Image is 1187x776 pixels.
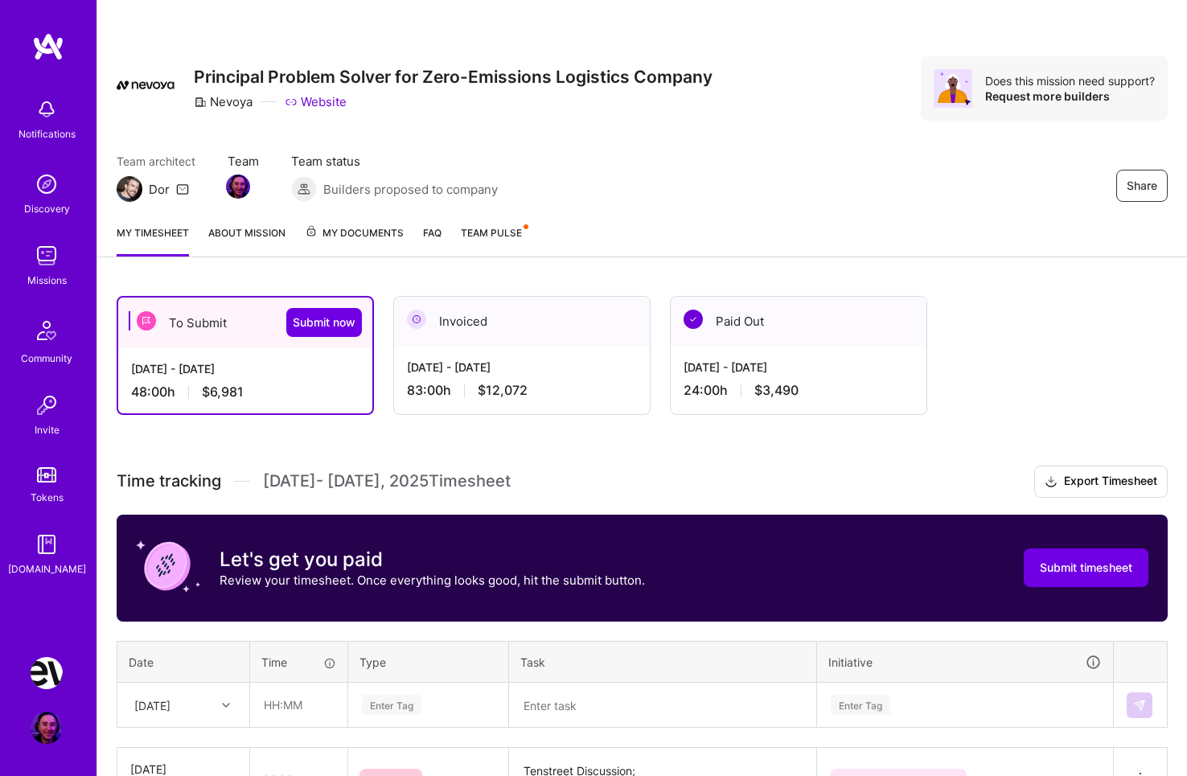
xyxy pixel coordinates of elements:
span: Team [228,153,259,170]
div: Time [261,654,336,671]
img: User Avatar [31,712,63,744]
i: icon Mail [176,183,189,195]
img: coin [136,534,200,598]
h3: Let's get you paid [220,548,645,572]
div: Discovery [24,200,70,217]
img: teamwork [31,240,63,272]
img: Submit [1133,699,1146,712]
span: Team status [291,153,498,170]
span: Share [1127,178,1157,194]
div: 83:00 h [407,382,637,399]
th: Task [509,641,817,683]
div: 24:00 h [684,382,914,399]
button: Submit now [286,308,362,337]
img: Company Logo [117,80,175,90]
div: Missions [27,272,67,289]
button: Share [1116,170,1168,202]
a: Nevoya: Principal Problem Solver for Zero-Emissions Logistics Company [27,657,67,689]
span: Submit timesheet [1040,560,1132,576]
span: Builders proposed to company [323,181,498,198]
span: Submit now [293,314,355,331]
a: Website [285,93,347,110]
img: discovery [31,168,63,200]
div: Initiative [828,653,1102,671]
button: Submit timesheet [1024,548,1148,587]
th: Type [348,641,509,683]
div: 48:00 h [131,384,359,400]
span: $3,490 [754,382,799,399]
img: bell [31,93,63,125]
input: HH:MM [251,684,347,726]
div: [DATE] - [DATE] [684,359,914,376]
span: $12,072 [478,382,528,399]
span: Time tracking [117,471,221,491]
img: Community [27,311,66,350]
a: Team Pulse [461,224,527,257]
div: Dor [149,181,170,198]
button: Export Timesheet [1034,466,1168,498]
div: Community [21,350,72,367]
img: Invoiced [407,310,426,329]
div: Nevoya [194,93,253,110]
div: Enter Tag [362,692,421,717]
div: [DOMAIN_NAME] [8,560,86,577]
span: Team architect [117,153,195,170]
span: My Documents [305,224,404,242]
img: tokens [37,467,56,482]
div: Invoiced [394,297,650,346]
div: Does this mission need support? [985,73,1155,88]
a: My Documents [305,224,404,257]
div: Enter Tag [831,692,890,717]
img: Team Member Avatar [226,174,250,199]
span: [DATE] - [DATE] , 2025 Timesheet [263,471,511,491]
i: icon Chevron [222,701,230,709]
img: Builders proposed to company [291,176,317,202]
div: Paid Out [671,297,926,346]
div: Request more builders [985,88,1155,104]
img: Avatar [934,69,972,108]
a: My timesheet [117,224,189,257]
img: To Submit [137,311,156,331]
img: logo [32,32,64,61]
h3: Principal Problem Solver for Zero-Emissions Logistics Company [194,67,713,87]
i: icon CompanyGray [194,96,207,109]
img: Nevoya: Principal Problem Solver for Zero-Emissions Logistics Company [31,657,63,689]
img: Team Architect [117,176,142,202]
a: FAQ [423,224,442,257]
img: Invite [31,389,63,421]
div: Tokens [31,489,64,506]
div: [DATE] - [DATE] [407,359,637,376]
span: Team Pulse [461,227,522,239]
th: Date [117,641,250,683]
a: About Mission [208,224,285,257]
a: User Avatar [27,712,67,744]
i: icon Download [1045,474,1058,491]
div: [DATE] - [DATE] [131,360,359,377]
p: Review your timesheet. Once everything looks good, hit the submit button. [220,572,645,589]
div: Invite [35,421,60,438]
img: Paid Out [684,310,703,329]
div: [DATE] [134,696,170,713]
span: $6,981 [202,384,244,400]
img: guide book [31,528,63,560]
a: Team Member Avatar [228,173,248,200]
div: Notifications [18,125,76,142]
div: To Submit [118,298,372,347]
